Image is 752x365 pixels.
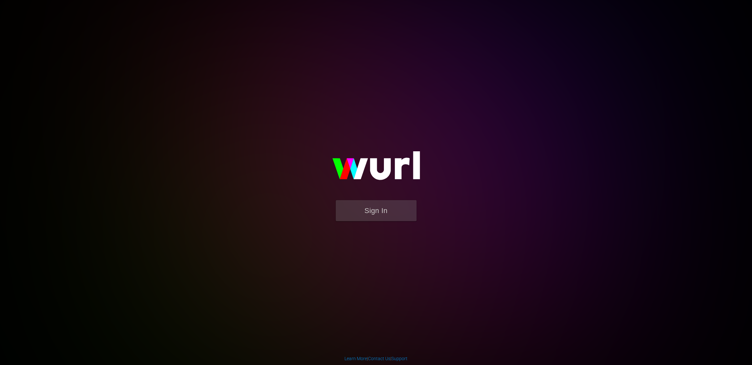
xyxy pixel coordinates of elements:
div: | | [344,355,408,362]
img: wurl-logo-on-black-223613ac3d8ba8fe6dc639794a292ebdb59501304c7dfd60c99c58986ef67473.svg [312,137,441,200]
a: Learn More [344,356,367,361]
a: Contact Us [368,356,390,361]
a: Support [391,356,408,361]
button: Sign In [336,200,417,221]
